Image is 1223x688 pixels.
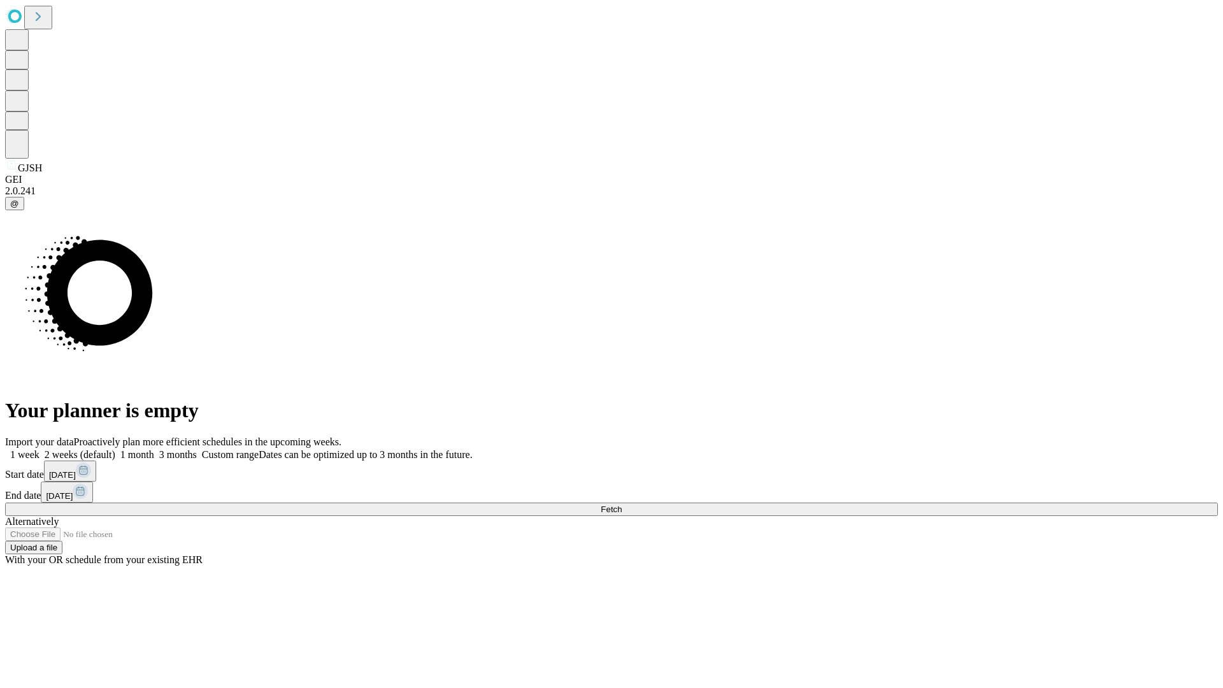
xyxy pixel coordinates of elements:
span: Alternatively [5,516,59,527]
span: @ [10,199,19,208]
div: GEI [5,174,1218,185]
span: Dates can be optimized up to 3 months in the future. [259,449,472,460]
button: [DATE] [44,461,96,482]
button: Upload a file [5,541,62,554]
span: Proactively plan more efficient schedules in the upcoming weeks. [74,436,341,447]
span: GJSH [18,162,42,173]
h1: Your planner is empty [5,399,1218,422]
span: Fetch [601,505,622,514]
div: End date [5,482,1218,503]
span: Import your data [5,436,74,447]
span: 2 weeks (default) [45,449,115,460]
span: 1 week [10,449,39,460]
span: With your OR schedule from your existing EHR [5,554,203,565]
button: @ [5,197,24,210]
span: Custom range [202,449,259,460]
div: 2.0.241 [5,185,1218,197]
span: 3 months [159,449,197,460]
button: Fetch [5,503,1218,516]
div: Start date [5,461,1218,482]
span: [DATE] [49,470,76,480]
button: [DATE] [41,482,93,503]
span: 1 month [120,449,154,460]
span: [DATE] [46,491,73,501]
